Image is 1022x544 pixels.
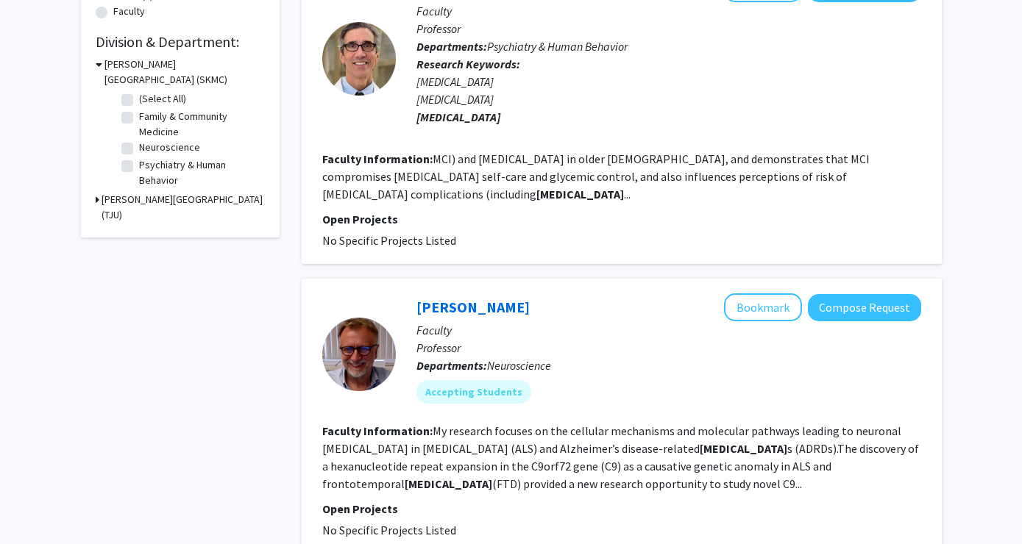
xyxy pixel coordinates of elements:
[322,151,433,166] b: Faculty Information:
[416,380,531,404] mat-chip: Accepting Students
[416,339,921,357] p: Professor
[322,210,921,228] p: Open Projects
[416,110,500,124] b: [MEDICAL_DATA]
[405,476,492,491] b: [MEDICAL_DATA]
[416,20,921,37] p: Professor
[104,57,265,87] h3: [PERSON_NAME][GEOGRAPHIC_DATA] (SKMC)
[139,157,261,188] label: Psychiatry & Human Behavior
[11,478,63,533] iframe: Chat
[102,192,265,223] h3: [PERSON_NAME][GEOGRAPHIC_DATA] (TJU)
[700,441,787,456] b: [MEDICAL_DATA]
[322,423,919,491] fg-read-more: My research focuses on the cellular mechanisms and molecular pathways leading to neuronal [MEDICA...
[416,358,487,373] b: Departments:
[113,4,145,19] label: Faculty
[139,91,186,107] label: (Select All)
[322,423,433,438] b: Faculty Information:
[487,39,628,54] span: Psychiatry & Human Behavior
[416,298,530,316] a: [PERSON_NAME]
[96,33,265,51] h2: Division & Department:
[416,57,520,71] b: Research Keywords:
[416,321,921,339] p: Faculty
[322,500,921,518] p: Open Projects
[416,2,921,20] p: Faculty
[139,109,261,140] label: Family & Community Medicine
[487,358,551,373] span: Neuroscience
[416,39,487,54] b: Departments:
[536,187,624,201] b: [MEDICAL_DATA]
[808,294,921,321] button: Compose Request to Davide Trotti
[139,140,200,155] label: Neuroscience
[322,151,870,201] fg-read-more: MCI) and [MEDICAL_DATA] in older [DEMOGRAPHIC_DATA], and demonstrates that MCI compromises [MEDIC...
[416,73,921,126] div: [MEDICAL_DATA] [MEDICAL_DATA]
[322,523,456,537] span: No Specific Projects Listed
[322,233,456,248] span: No Specific Projects Listed
[724,293,802,321] button: Add Davide Trotti to Bookmarks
